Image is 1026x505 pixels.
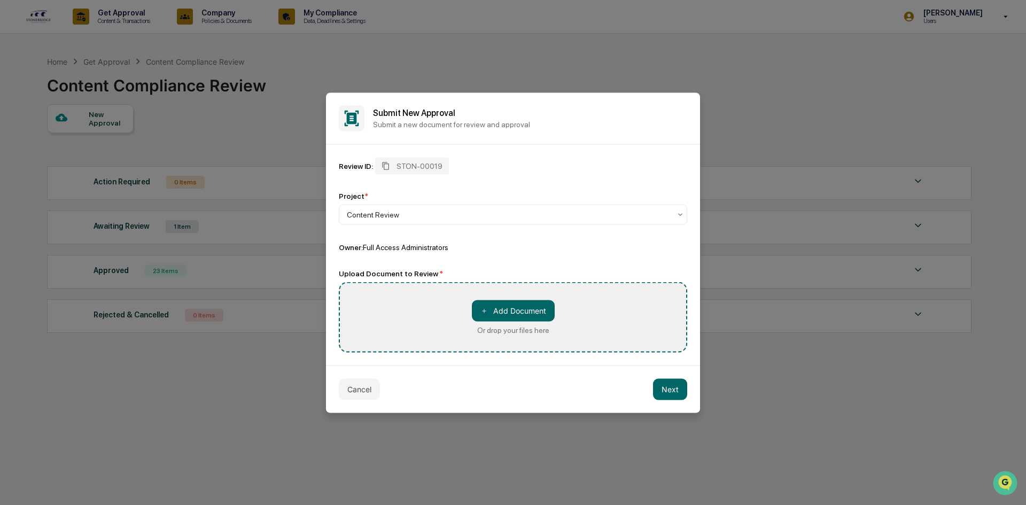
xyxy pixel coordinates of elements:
[397,161,442,170] span: STON-00019
[373,108,687,118] h2: Submit New Approval
[182,85,195,98] button: Start new chat
[339,378,380,400] button: Cancel
[21,155,67,166] span: Data Lookup
[480,306,488,316] span: ＋
[11,22,195,40] p: How can we help?
[75,181,129,189] a: Powered byPylon
[339,191,368,200] div: Project
[73,130,137,150] a: 🗄️Attestations
[77,136,86,144] div: 🗄️
[21,135,69,145] span: Preclearance
[6,130,73,150] a: 🖐️Preclearance
[339,161,373,170] div: Review ID:
[653,378,687,400] button: Next
[992,470,1021,499] iframe: Open customer support
[11,82,30,101] img: 1746055101610-c473b297-6a78-478c-a979-82029cc54cd1
[11,156,19,165] div: 🔎
[106,181,129,189] span: Pylon
[36,82,175,92] div: Start new chat
[477,325,549,334] div: Or drop your files here
[373,120,687,129] p: Submit a new document for review and approval
[339,269,687,277] div: Upload Document to Review
[11,136,19,144] div: 🖐️
[363,243,448,251] span: Full Access Administrators
[88,135,133,145] span: Attestations
[6,151,72,170] a: 🔎Data Lookup
[36,92,135,101] div: We're available if you need us!
[472,300,555,321] button: Or drop your files here
[339,243,363,251] span: Owner:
